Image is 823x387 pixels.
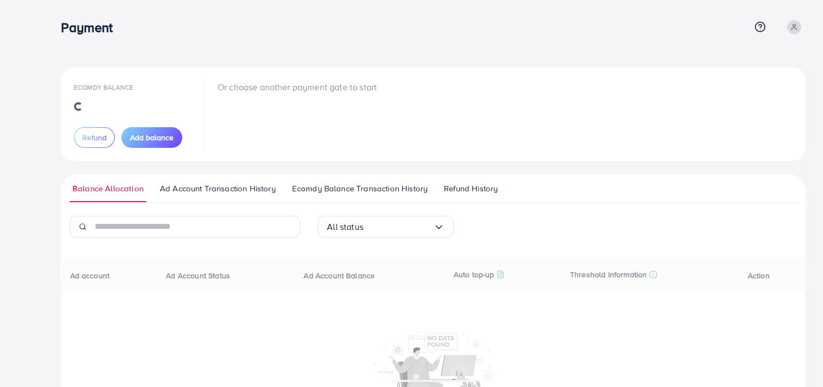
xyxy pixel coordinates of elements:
span: Refund History [444,183,498,195]
button: Refund [74,127,115,148]
span: Add balance [130,132,174,143]
span: Refund [82,132,107,143]
button: Add balance [121,127,182,148]
input: Search for option [363,219,434,235]
p: Or choose another payment gate to start [218,80,377,93]
span: Balance Allocation [72,183,144,195]
span: All status [327,219,363,235]
div: Search for option [318,216,454,238]
h3: Payment [61,20,121,35]
span: Ecomdy Balance Transaction History [292,183,428,195]
span: Ecomdy Balance [74,83,133,92]
span: Ad Account Transaction History [160,183,276,195]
